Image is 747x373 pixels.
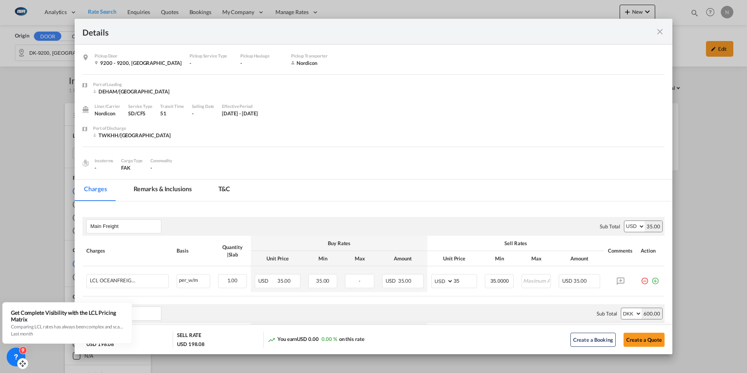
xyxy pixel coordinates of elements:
md-dialog: Pickup Door ... [75,19,672,355]
th: Min [481,251,518,266]
div: Basis [177,247,210,254]
md-icon: icon-minus-circle-outline red-400-fg pt-7 [641,274,649,282]
input: 35 [454,274,477,286]
md-icon: icon-plus-circle-outline green-400-fg [651,274,659,282]
div: Effective Period [222,103,258,110]
md-icon: icon-close fg-AAA8AD m-0 cursor [655,27,665,36]
th: Comments [604,236,637,266]
div: Details [82,27,606,36]
div: Nordicon [95,110,120,117]
div: 9200 - 9200 , Denmark [95,59,182,66]
div: Cargo Type [121,157,143,164]
div: Sub Total [600,223,620,230]
div: Pickup Haulage [240,52,283,59]
md-tab-item: Remarks & Inclusions [124,179,201,201]
div: TWKHH/Kaohsiung [93,132,171,139]
div: Nordicon [291,59,334,66]
div: LCL OCEANFREIGHT [90,278,137,283]
img: cargo.png [81,159,90,167]
div: - [95,164,113,171]
th: Action [637,236,664,266]
input: Maximum Amount [522,274,550,286]
th: Amount [378,251,427,266]
span: SD/CFS [128,110,145,117]
div: Incoterms [95,157,113,164]
div: SELL RATE [177,332,201,341]
span: 35.00 [316,278,330,284]
div: Commodity [150,157,172,164]
span: 1.00 [227,277,238,283]
div: Port of Loading [93,81,170,88]
div: Sub Total [597,310,617,317]
th: Comments [604,323,637,353]
div: - [240,59,283,66]
th: Min [304,251,341,266]
span: - [150,165,152,171]
md-tab-item: T&C [209,179,240,201]
md-pagination-wrapper: Use the left and right arrow keys to navigate between tabs [75,179,247,201]
div: per_w/m [177,274,209,284]
div: Port of Discharge [93,125,171,132]
div: Buy Rates [255,240,424,247]
th: Max [518,251,555,266]
md-icon: icon-trending-up [268,336,275,344]
span: USD [562,278,572,284]
span: 35.00 [574,278,587,284]
div: - [189,59,232,66]
span: 35.00 [277,278,291,284]
button: Create a Quote [624,333,665,347]
div: DEHAM/Hamburg [93,88,170,95]
th: Amount [555,251,604,266]
div: Charges [86,247,169,254]
div: 1 Oct 2025 - 31 Oct 2025 [222,110,258,117]
span: USD 0.00 [297,336,318,342]
div: Sailing Date [192,103,214,110]
th: Action [637,323,664,353]
div: Pickup Service Type [189,52,232,59]
div: USD 198.08 [177,341,205,348]
button: Create a Booking [570,333,616,347]
div: - [192,110,214,117]
div: Service Type [128,103,152,110]
span: USD [258,278,276,284]
input: Leg Name [90,221,161,232]
span: - [359,278,361,284]
div: You earn on this rate [268,335,365,344]
md-tab-item: Charges [75,179,116,201]
div: Liner/Carrier [95,103,120,110]
span: USD [386,278,397,284]
div: 51 [160,110,184,117]
div: Pickup Door [95,52,182,59]
div: 35.00 [645,221,662,232]
input: Minimum Amount [486,274,514,286]
span: 0.00 % [322,336,337,342]
th: Unit Price [251,251,304,266]
div: 600.00 [642,308,662,319]
div: Pickup Transporter [291,52,334,59]
div: Quantity | Slab [218,244,247,258]
div: Transit Time [160,103,184,110]
th: Max [341,251,378,266]
div: FAK [121,164,143,171]
span: 35.00 [398,278,412,284]
div: USD 198.08 [86,341,114,348]
th: Unit Price [427,251,481,266]
div: Sell Rates [431,240,600,247]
